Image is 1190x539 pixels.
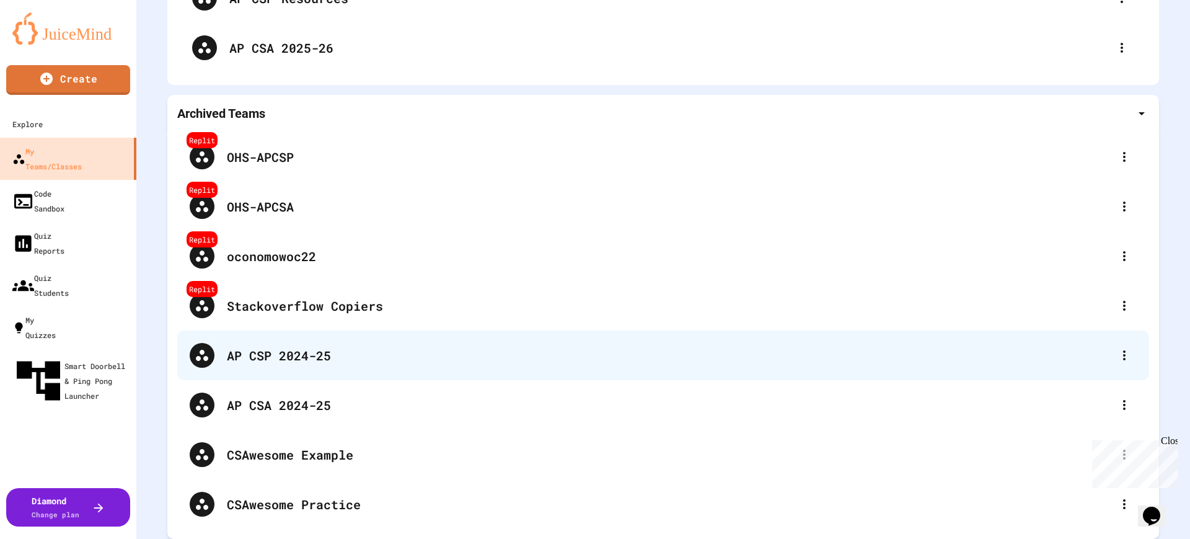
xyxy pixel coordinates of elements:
div: AP CSA 2025-26 [229,38,1109,57]
button: DiamondChange plan [6,488,130,527]
div: Replit [187,132,218,148]
div: oconomowoc22 [227,247,1112,265]
div: My Quizzes [12,313,56,342]
div: Explore [12,117,43,131]
p: Archived Teams [177,105,265,122]
span: Change plan [32,510,79,519]
a: Create [6,65,130,95]
iframe: chat widget [1087,435,1178,488]
div: CSAwesome Example [227,445,1112,464]
div: Chat with us now!Close [5,5,86,79]
div: Replit [187,231,218,247]
div: Stackoverflow Copiers [227,296,1112,315]
div: AP CSA 2025-26 [180,23,1147,73]
div: OHS-APCSA [227,197,1112,216]
img: logo-orange.svg [12,12,124,45]
div: CSAwesome Example [177,430,1149,479]
div: AP CSP 2024-25 [227,346,1112,365]
div: CSAwesome Practice [227,495,1112,514]
div: AP CSP 2024-25 [177,331,1149,380]
div: CSAwesome Practice [177,479,1149,529]
div: ReplitOHS-APCSA [177,182,1149,231]
div: Replit [187,281,218,297]
div: Quiz Reports [12,228,64,258]
div: Quiz Students [12,270,69,300]
div: Diamond [32,494,79,520]
div: OHS-APCSP [227,148,1112,166]
div: ReplitStackoverflow Copiers [177,281,1149,331]
div: AP CSA 2024-25 [177,380,1149,430]
div: AP CSA 2024-25 [227,396,1112,414]
div: My Teams/Classes [12,144,82,174]
div: Smart Doorbell & Ping Pong Launcher [12,355,131,407]
div: Replit [187,182,218,198]
div: ReplitOHS-APCSP [177,132,1149,182]
iframe: chat widget [1138,489,1178,527]
div: Replitoconomowoc22 [177,231,1149,281]
div: Code Sandbox [12,186,64,216]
